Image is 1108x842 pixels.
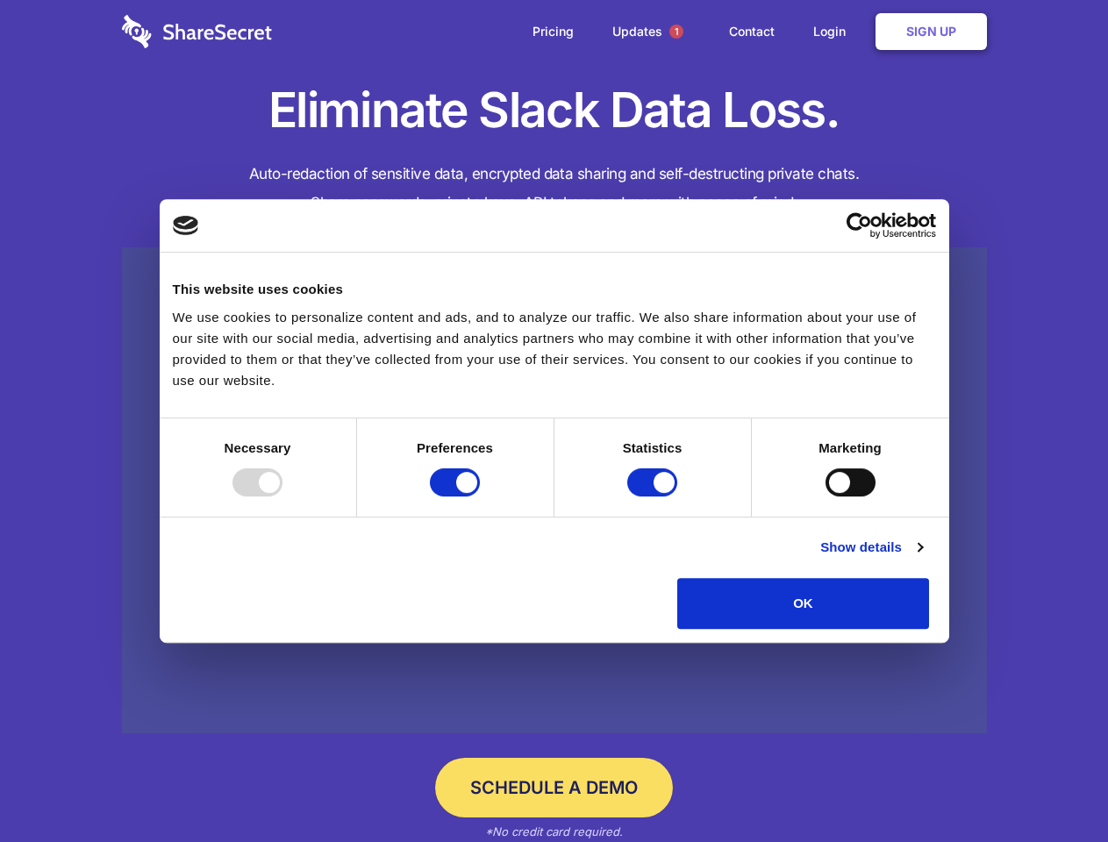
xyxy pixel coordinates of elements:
a: Sign Up [876,13,987,50]
a: Show details [820,537,922,558]
a: Pricing [515,4,591,59]
span: 1 [669,25,683,39]
strong: Statistics [623,440,683,455]
h1: Eliminate Slack Data Loss. [122,79,987,142]
a: Schedule a Demo [435,758,673,817]
h4: Auto-redaction of sensitive data, encrypted data sharing and self-destructing private chats. Shar... [122,160,987,218]
strong: Necessary [225,440,291,455]
button: OK [677,578,929,629]
strong: Preferences [417,440,493,455]
a: Wistia video thumbnail [122,247,987,734]
img: logo-wordmark-white-trans-d4663122ce5f474addd5e946df7df03e33cb6a1c49d2221995e7729f52c070b2.svg [122,15,272,48]
a: Contact [711,4,792,59]
a: Usercentrics Cookiebot - opens in a new window [783,212,936,239]
div: This website uses cookies [173,279,936,300]
img: logo [173,216,199,235]
strong: Marketing [818,440,882,455]
a: Login [796,4,872,59]
div: We use cookies to personalize content and ads, and to analyze our traffic. We also share informat... [173,307,936,391]
em: *No credit card required. [485,824,623,838]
